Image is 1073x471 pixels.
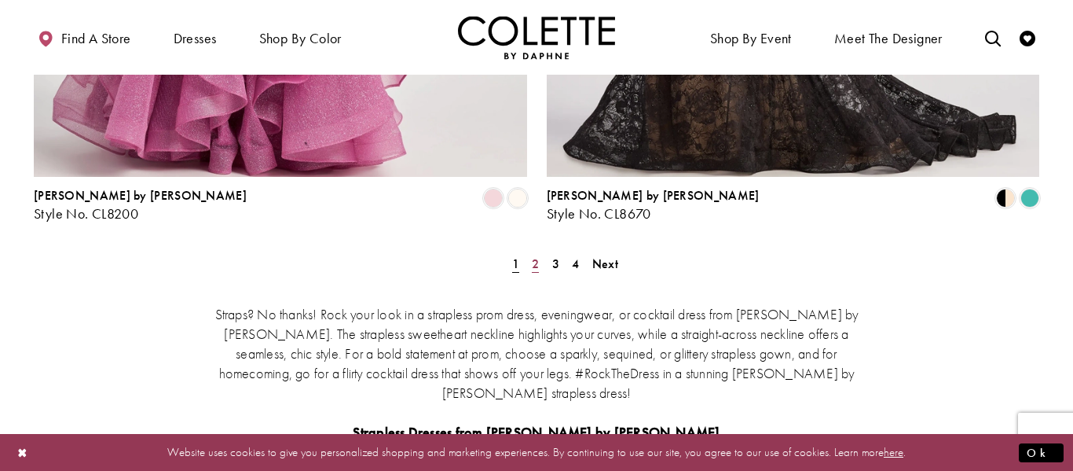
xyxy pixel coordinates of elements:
[507,252,524,275] span: Current Page
[34,204,138,223] span: Style No. CL8200
[458,16,615,59] img: Colette by Daphne
[255,16,346,59] span: Shop by color
[830,16,947,59] a: Meet the designer
[174,31,217,46] span: Dresses
[34,187,247,204] span: [PERSON_NAME] by [PERSON_NAME]
[706,16,796,59] span: Shop By Event
[588,252,623,275] a: Next Page
[61,31,131,46] span: Find a store
[203,304,870,403] p: Straps? No thanks! Rock your look in a strapless prom dress, eveningwear, or cocktail dress from ...
[512,256,519,272] span: 1
[34,16,134,59] a: Find a store
[981,16,1005,59] a: Toggle search
[552,256,559,272] span: 3
[353,423,720,441] strong: Strapless Dresses from [PERSON_NAME] by [PERSON_NAME]
[34,189,247,222] div: Colette by Daphne Style No. CL8200
[1020,189,1039,208] i: Turquoise
[113,442,960,463] p: Website uses cookies to give you personalized shopping and marketing experiences. By continuing t...
[484,189,503,208] i: Pink Lily
[592,256,618,272] span: Next
[508,189,527,208] i: Diamond White
[547,189,760,222] div: Colette by Daphne Style No. CL8670
[547,204,651,223] span: Style No. CL8670
[547,252,564,275] a: Page 3
[259,31,342,46] span: Shop by color
[834,31,943,46] span: Meet the designer
[567,252,584,275] a: Page 4
[1019,443,1064,462] button: Submit Dialog
[572,256,579,272] span: 4
[458,16,615,59] a: Visit Home Page
[9,439,36,466] button: Close Dialog
[710,31,792,46] span: Shop By Event
[527,252,544,275] a: Page 2
[170,16,221,59] span: Dresses
[996,189,1015,208] i: Black/Nude
[884,444,903,460] a: here
[532,256,539,272] span: 2
[1016,16,1039,59] a: Check Wishlist
[547,187,760,204] span: [PERSON_NAME] by [PERSON_NAME]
